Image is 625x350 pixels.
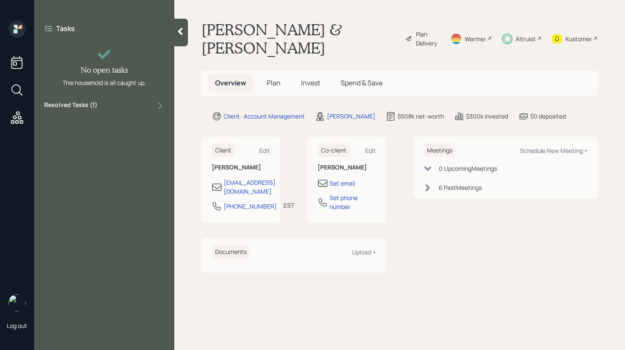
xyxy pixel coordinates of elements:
div: Schedule New Meeting + [520,147,588,155]
div: Warmer [465,34,486,43]
div: [PERSON_NAME] [327,112,375,121]
div: [PHONE_NUMBER] [224,202,277,211]
h6: Meetings [423,144,456,158]
img: retirable_logo.png [9,294,26,311]
h6: Client [212,144,235,158]
div: $300k invested [466,112,508,121]
div: Log out [7,322,27,330]
div: Set phone number [330,193,376,211]
div: 6 Past Meeting s [439,183,482,192]
div: EST [284,201,294,210]
span: Invest [301,78,320,87]
div: 0 Upcoming Meeting s [439,164,497,173]
span: Plan [267,78,281,87]
div: Edit [259,147,270,155]
h6: Documents [212,245,250,259]
span: Spend & Save [341,78,383,87]
div: Set email [330,179,355,188]
label: Tasks [56,24,75,33]
div: Upload + [352,248,376,256]
div: Kustomer [565,34,592,43]
div: This household is all caught up. [62,78,146,87]
h4: No open tasks [81,65,128,75]
div: $0 deposited [530,112,566,121]
h1: [PERSON_NAME] & [PERSON_NAME] [202,20,398,57]
div: Altruist [516,34,536,43]
div: Plan Delivery [416,30,440,48]
div: Client · Account Management [224,112,305,121]
div: [EMAIL_ADDRESS][DOMAIN_NAME] [224,178,276,196]
h6: [PERSON_NAME] [212,164,270,171]
span: Overview [215,78,246,87]
h6: [PERSON_NAME] [318,164,376,171]
label: Resolved Tasks ( 1 ) [44,101,97,111]
h6: Co-client [318,144,350,158]
div: Edit [365,147,376,155]
div: $508k net-worth [398,112,444,121]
